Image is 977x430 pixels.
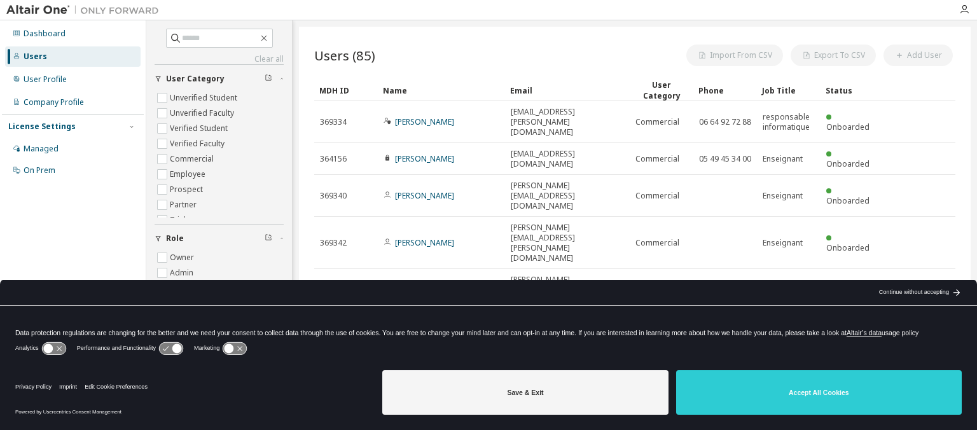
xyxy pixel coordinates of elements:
[511,275,624,305] span: [PERSON_NAME][EMAIL_ADDRESS][DOMAIN_NAME]
[24,74,67,85] div: User Profile
[155,225,284,253] button: Role
[511,181,624,211] span: [PERSON_NAME][EMAIL_ADDRESS][DOMAIN_NAME]
[826,121,870,132] span: Onboarded
[265,233,272,244] span: Clear filter
[826,242,870,253] span: Onboarded
[763,154,803,164] span: Enseignant
[170,167,208,182] label: Employee
[319,80,373,101] div: MDH ID
[826,158,870,169] span: Onboarded
[395,237,454,248] a: [PERSON_NAME]
[699,154,751,164] span: 05 49 45 34 00
[170,121,230,136] label: Verified Student
[170,250,197,265] label: Owner
[24,97,84,107] div: Company Profile
[170,197,199,212] label: Partner
[170,212,188,228] label: Trial
[320,238,347,248] span: 369342
[686,45,783,66] button: Import From CSV
[8,121,76,132] div: License Settings
[166,74,225,84] span: User Category
[511,107,624,137] span: [EMAIL_ADDRESS][PERSON_NAME][DOMAIN_NAME]
[395,153,454,164] a: [PERSON_NAME]
[763,191,803,201] span: Enseignant
[6,4,165,17] img: Altair One
[635,238,679,248] span: Commercial
[320,191,347,201] span: 369340
[24,29,66,39] div: Dashboard
[699,117,751,127] span: 06 64 92 72 88
[698,80,752,101] div: Phone
[170,106,237,121] label: Unverified Faculty
[791,45,876,66] button: Export To CSV
[826,195,870,206] span: Onboarded
[762,80,815,101] div: Job Title
[763,112,815,132] span: responsable informatique
[24,165,55,176] div: On Prem
[155,54,284,64] a: Clear all
[314,46,375,64] span: Users (85)
[170,265,196,281] label: Admin
[265,74,272,84] span: Clear filter
[320,117,347,127] span: 369334
[170,90,240,106] label: Unverified Student
[635,154,679,164] span: Commercial
[170,182,205,197] label: Prospect
[166,233,184,244] span: Role
[24,144,59,154] div: Managed
[635,117,679,127] span: Commercial
[763,238,803,248] span: Enseignant
[826,80,879,101] div: Status
[170,136,227,151] label: Verified Faculty
[155,65,284,93] button: User Category
[170,151,216,167] label: Commercial
[383,80,500,101] div: Name
[511,223,624,263] span: [PERSON_NAME][EMAIL_ADDRESS][PERSON_NAME][DOMAIN_NAME]
[395,190,454,201] a: [PERSON_NAME]
[24,52,47,62] div: Users
[510,80,625,101] div: Email
[320,154,347,164] span: 364156
[883,45,953,66] button: Add User
[395,116,454,127] a: [PERSON_NAME]
[635,191,679,201] span: Commercial
[511,149,624,169] span: [EMAIL_ADDRESS][DOMAIN_NAME]
[635,80,688,101] div: User Category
